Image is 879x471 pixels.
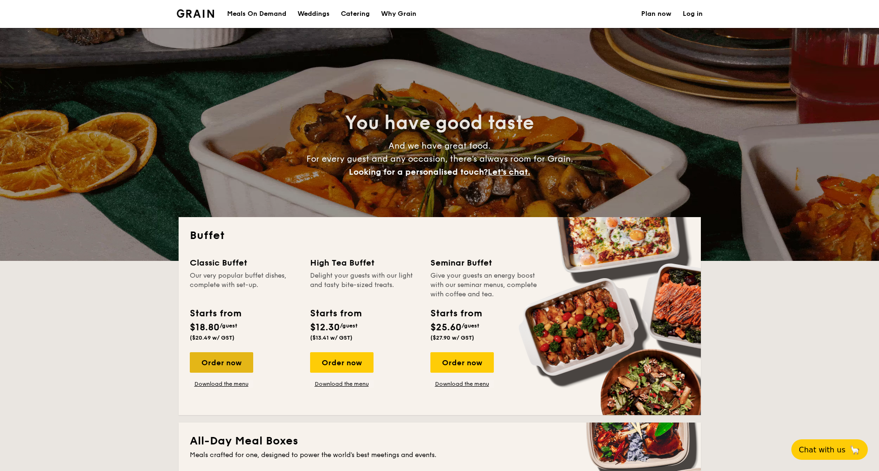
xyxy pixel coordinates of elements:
a: Logotype [177,9,215,18]
span: Chat with us [799,445,845,454]
div: Starts from [190,307,241,321]
a: Download the menu [430,380,494,388]
span: And we have great food. For every guest and any occasion, there’s always room for Grain. [306,141,573,177]
span: /guest [220,322,237,329]
span: ($20.49 w/ GST) [190,334,235,341]
span: Looking for a personalised touch? [349,167,488,177]
div: Starts from [430,307,481,321]
div: Classic Buffet [190,256,299,269]
span: /guest [462,322,479,329]
div: Starts from [310,307,361,321]
div: High Tea Buffet [310,256,419,269]
div: Our very popular buffet dishes, complete with set-up. [190,271,299,299]
div: Order now [190,352,253,373]
a: Download the menu [310,380,374,388]
div: Order now [430,352,494,373]
span: Let's chat. [488,167,530,177]
div: Meals crafted for one, designed to power the world's best meetings and events. [190,451,690,460]
div: Give your guests an energy boost with our seminar menus, complete with coffee and tea. [430,271,540,299]
div: Seminar Buffet [430,256,540,269]
h2: Buffet [190,228,690,243]
h2: All-Day Meal Boxes [190,434,690,449]
span: $18.80 [190,322,220,333]
div: Order now [310,352,374,373]
span: You have good taste [345,112,534,134]
button: Chat with us🦙 [791,439,868,460]
span: 🦙 [849,444,860,455]
div: Delight your guests with our light and tasty bite-sized treats. [310,271,419,299]
span: $25.60 [430,322,462,333]
span: $12.30 [310,322,340,333]
span: /guest [340,322,358,329]
a: Download the menu [190,380,253,388]
img: Grain [177,9,215,18]
span: ($27.90 w/ GST) [430,334,474,341]
span: ($13.41 w/ GST) [310,334,353,341]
